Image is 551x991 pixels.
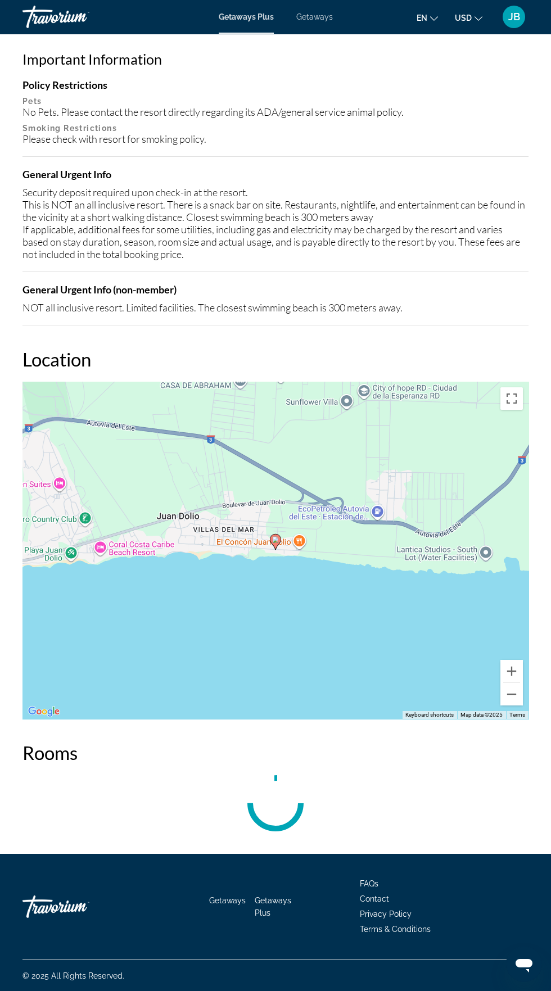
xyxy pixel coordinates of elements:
a: Getaways Plus [255,896,291,917]
button: Change language [417,10,438,26]
button: Zoom in [500,660,523,682]
h2: Rooms [22,741,529,764]
h4: General Urgent Info [22,168,529,180]
span: Map data ©2025 [460,712,503,718]
a: Privacy Policy [360,909,412,918]
a: Travorium [22,890,135,924]
span: USD [455,13,472,22]
a: Terms (opens in new tab) [509,712,525,718]
a: Contact [360,894,389,903]
button: Keyboard shortcuts [405,711,454,719]
h2: Important Information [22,51,529,67]
div: Please check with resort for smoking policy. [22,133,529,145]
div: NOT all inclusive resort. Limited facilities. The closest swimming beach is 300 meters away. [22,301,529,314]
span: © 2025 All Rights Reserved. [22,971,124,980]
div: No Pets. Please contact the resort directly regarding its ADA/general service animal policy. [22,106,529,118]
span: JB [508,11,520,22]
a: Terms & Conditions [360,925,431,934]
img: Google [25,704,62,719]
a: Getaways [296,12,333,21]
a: Travorium [22,2,135,31]
button: Zoom out [500,683,523,705]
a: FAQs [360,879,378,888]
h2: Location [22,348,529,370]
button: Toggle fullscreen view [500,387,523,410]
div: Security deposit required upon check-in at the resort. This is NOT an all inclusive resort. There... [22,186,529,260]
h4: General Urgent Info (non-member) [22,283,529,296]
h4: Policy Restrictions [22,79,529,91]
iframe: Button to launch messaging window [506,946,542,982]
p: Pets [22,97,529,106]
button: Change currency [455,10,482,26]
a: Open this area in Google Maps (opens a new window) [25,704,62,719]
p: Smoking Restrictions [22,124,529,133]
a: Getaways [209,896,246,905]
a: Getaways Plus [219,12,274,21]
span: en [417,13,427,22]
button: User Menu [499,5,529,29]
